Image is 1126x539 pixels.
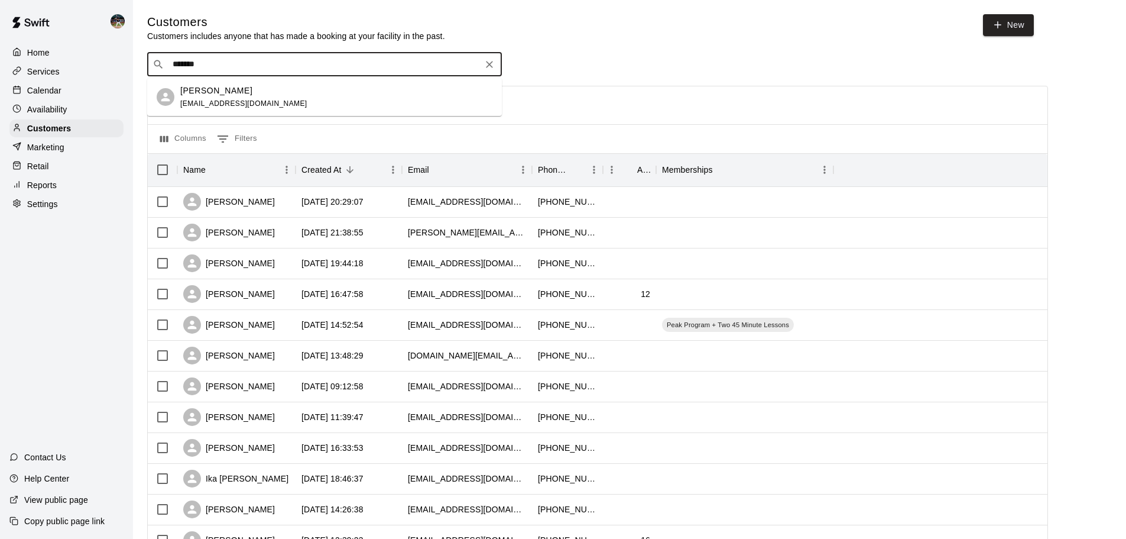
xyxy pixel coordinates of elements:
[301,227,364,238] div: 2025-10-07 21:38:55
[408,319,526,331] div: ttroyer6@hotmail.com
[408,227,526,238] div: darcy.hoy@gmail.com
[603,161,621,179] button: Menu
[538,227,597,238] div: +14064598538
[9,82,124,99] a: Calendar
[301,257,364,269] div: 2025-10-07 19:44:18
[301,153,342,186] div: Created At
[214,130,260,149] button: Show filters
[183,377,275,395] div: [PERSON_NAME]
[301,319,364,331] div: 2025-09-28 14:52:54
[408,473,526,485] div: ikkivdw@hotmail.com
[9,138,124,156] a: Marketing
[429,162,446,178] button: Sort
[177,153,296,186] div: Name
[183,439,275,457] div: [PERSON_NAME]
[108,9,133,33] div: Nolan Gilbert
[301,380,364,392] div: 2025-09-28 09:12:58
[183,153,206,186] div: Name
[585,161,603,179] button: Menu
[408,380,526,392] div: wmrlivestock@gmail.com
[278,161,296,179] button: Menu
[183,316,275,334] div: [PERSON_NAME]
[538,350,597,362] div: +14064651575
[402,153,532,186] div: Email
[27,104,67,115] p: Availability
[147,30,445,42] p: Customers includes anyone that has made a booking at your facility in the past.
[180,99,307,108] span: [EMAIL_ADDRESS][DOMAIN_NAME]
[180,85,252,97] p: [PERSON_NAME]
[637,153,650,186] div: Age
[183,347,275,364] div: [PERSON_NAME]
[9,101,124,118] a: Availability
[603,153,656,186] div: Age
[157,88,174,106] div: Henry Smith
[538,504,597,515] div: +14064317952
[27,179,57,191] p: Reports
[301,442,364,454] div: 2025-09-25 16:33:53
[384,161,402,179] button: Menu
[27,141,64,153] p: Marketing
[9,176,124,194] div: Reports
[24,473,69,485] p: Help Center
[538,380,597,392] div: +14064750225
[538,411,597,423] div: +14062028008
[183,224,275,241] div: [PERSON_NAME]
[538,288,597,300] div: +14064651028
[538,257,597,269] div: +14064599908
[621,162,637,178] button: Sort
[662,320,794,330] span: Peak Program + Two 45 Minute Lessons
[538,442,597,454] div: +14064223433
[641,288,650,300] div: 12
[24,515,105,527] p: Copy public page link
[342,162,358,178] button: Sort
[9,120,124,137] a: Customers
[569,162,585,178] button: Sort
[9,63,124,80] a: Services
[27,160,49,172] p: Retail
[157,130,209,149] button: Select columns
[656,153,833,186] div: Memberships
[301,288,364,300] div: 2025-10-05 16:47:58
[408,350,526,362] div: kpatterson.mt@gmail.com
[147,53,502,76] div: Search customers by name or email
[408,411,526,423] div: gloriacox92@gmail.com
[183,408,275,426] div: [PERSON_NAME]
[9,195,124,213] a: Settings
[408,288,526,300] div: brandonuhl28@gmail.com
[27,85,61,96] p: Calendar
[408,504,526,515] div: jlukenbill16@gmail.com
[27,198,58,210] p: Settings
[301,473,364,485] div: 2025-09-23 18:46:37
[816,161,833,179] button: Menu
[183,193,275,211] div: [PERSON_NAME]
[27,122,71,134] p: Customers
[24,451,66,463] p: Contact Us
[514,161,532,179] button: Menu
[538,319,597,331] div: +14064596436
[24,494,88,506] p: View public page
[9,44,124,62] a: Home
[111,14,125,28] img: Nolan Gilbert
[408,196,526,208] div: michaelforrelli@yahoo.com
[301,350,364,362] div: 2025-09-28 13:48:29
[301,504,364,515] div: 2025-09-19 14:26:38
[532,153,603,186] div: Phone Number
[301,196,364,208] div: 2025-10-08 20:29:07
[301,411,364,423] div: 2025-09-26 11:39:47
[481,56,498,73] button: Clear
[538,153,569,186] div: Phone Number
[9,157,124,175] div: Retail
[713,162,729,178] button: Sort
[983,14,1034,36] a: New
[408,257,526,269] div: meghantwirth@gmail.com
[147,14,445,30] h5: Customers
[408,153,429,186] div: Email
[662,318,794,332] div: Peak Program + Two 45 Minute Lessons
[296,153,402,186] div: Created At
